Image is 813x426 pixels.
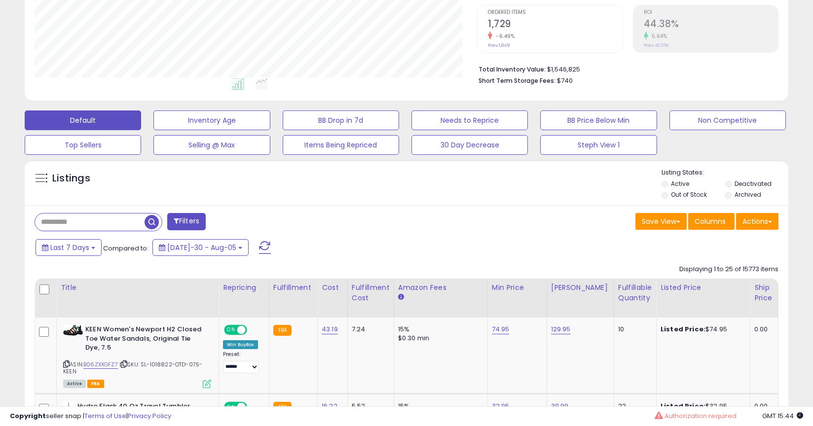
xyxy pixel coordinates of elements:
[479,63,771,74] li: $1,546,825
[167,213,206,230] button: Filters
[644,42,668,48] small: Prev: 42.01%
[398,283,483,293] div: Amazon Fees
[25,135,141,155] button: Top Sellers
[225,326,237,334] span: ON
[411,135,528,155] button: 30 Day Decrease
[488,42,510,48] small: Prev: 1,849
[52,172,90,185] h5: Listings
[322,324,338,334] a: 43.19
[557,76,573,85] span: $740
[540,110,657,130] button: BB Price Below Min
[36,239,102,256] button: Last 7 Days
[492,283,543,293] div: Min Price
[618,325,649,334] div: 10
[398,325,480,334] div: 15%
[63,325,83,336] img: 41GUX7U87RL._SL40_.jpg
[128,411,171,421] a: Privacy Policy
[153,110,270,130] button: Inventory Age
[644,18,778,32] h2: 44.38%
[398,334,480,343] div: $0.30 min
[273,283,313,293] div: Fulfillment
[661,325,742,334] div: $74.95
[411,110,528,130] button: Needs to Reprice
[152,239,249,256] button: [DATE]-30 - Aug-05
[735,179,772,188] label: Deactivated
[25,110,141,130] button: Default
[167,243,236,252] span: [DATE]-30 - Aug-05
[153,135,270,155] button: Selling @ Max
[754,325,771,334] div: 0.00
[283,135,399,155] button: Items Being Repriced
[488,18,622,32] h2: 1,729
[648,33,667,40] small: 5.64%
[669,110,786,130] button: Non Competitive
[635,213,687,230] button: Save View
[10,412,171,421] div: seller snap | |
[273,325,292,336] small: FBA
[398,293,404,302] small: Amazon Fees.
[61,283,215,293] div: Title
[671,190,707,199] label: Out of Stock
[671,179,689,188] label: Active
[754,283,774,303] div: Ship Price
[488,10,622,15] span: Ordered Items
[695,216,726,226] span: Columns
[10,411,46,421] strong: Copyright
[50,243,89,252] span: Last 7 Days
[479,76,555,85] b: Short Term Storage Fees:
[644,10,778,15] span: ROI
[223,340,258,349] div: Win BuyBox
[735,190,761,199] label: Archived
[63,380,86,388] span: All listings currently available for purchase on Amazon
[540,135,657,155] button: Steph View 1
[223,351,261,373] div: Preset:
[661,324,705,334] b: Listed Price:
[283,110,399,130] button: BB Drop in 7d
[661,283,746,293] div: Listed Price
[63,325,211,387] div: ASIN:
[63,360,202,375] span: | SKU: SL-1018822-OTD-075-KEEN
[322,283,343,293] div: Cost
[736,213,778,230] button: Actions
[479,65,546,73] b: Total Inventory Value:
[85,325,205,355] b: KEEN Women's Newport H2 Closed Toe Water Sandals, Original Tie Dye, 7.5
[618,283,652,303] div: Fulfillable Quantity
[679,265,778,274] div: Displaying 1 to 25 of 15773 items
[762,411,803,421] span: 2025-08-13 15:44 GMT
[662,168,788,177] p: Listing States:
[352,325,386,334] div: 7.24
[352,283,390,303] div: Fulfillment Cost
[492,33,515,40] small: -6.49%
[246,326,261,334] span: OFF
[688,213,735,230] button: Columns
[551,324,571,334] a: 129.95
[87,380,104,388] span: FBA
[84,411,126,421] a: Terms of Use
[223,283,265,293] div: Repricing
[83,360,118,369] a: B06ZXXGFZ7
[551,283,610,293] div: [PERSON_NAME]
[103,244,148,253] span: Compared to:
[492,324,510,334] a: 74.95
